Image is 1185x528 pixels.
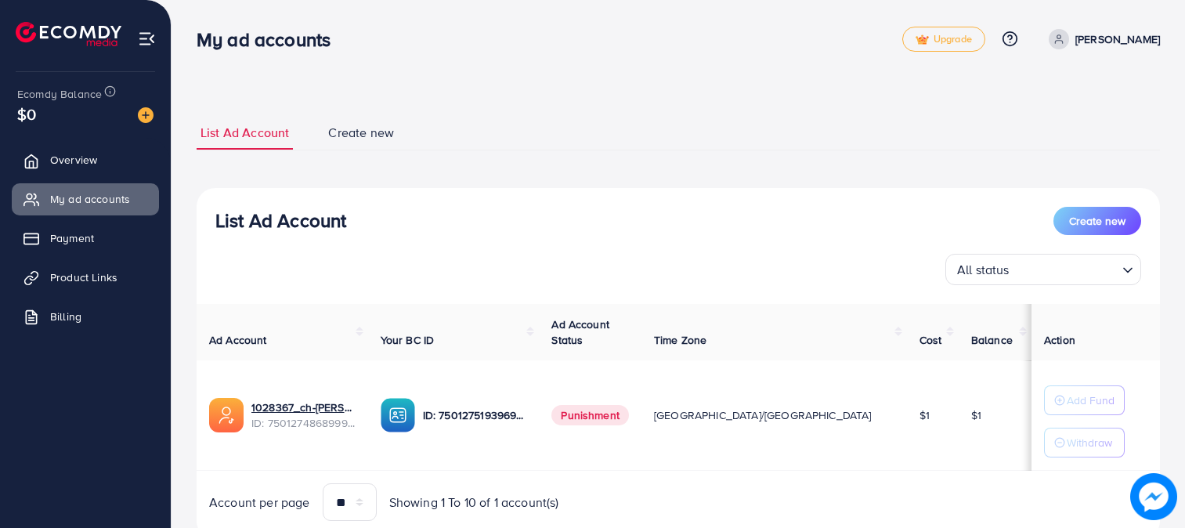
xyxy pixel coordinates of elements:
a: Payment [12,222,159,254]
span: Upgrade [916,34,972,45]
span: $1 [919,407,930,423]
span: Product Links [50,269,117,285]
a: Billing [12,301,159,332]
a: My ad accounts [12,183,159,215]
p: ID: 7501275193969639425 [423,406,527,425]
span: Time Zone [654,332,706,348]
span: [GEOGRAPHIC_DATA]/[GEOGRAPHIC_DATA] [654,407,872,423]
img: logo [16,22,121,46]
button: Withdraw [1044,428,1125,457]
div: <span class='underline'>1028367_ch-faizan-haider_1746526807792</span></br>7501274868999258120 [251,400,356,432]
span: Billing [50,309,81,324]
span: Your BC ID [381,332,435,348]
span: Account per page [209,494,310,512]
span: Ad Account Status [551,316,609,348]
span: Overview [50,152,97,168]
span: Cost [919,332,942,348]
span: Punishment [551,405,629,425]
span: Showing 1 To 10 of 1 account(s) [389,494,559,512]
span: Action [1044,332,1075,348]
a: Product Links [12,262,159,293]
span: List Ad Account [201,124,289,142]
a: 1028367_ch-[PERSON_NAME]-haider_1746526807792 [251,400,356,415]
span: Balance [971,332,1013,348]
img: ic-ads-acc.e4c84228.svg [209,398,244,432]
img: image [138,107,154,123]
input: Search for option [1014,255,1116,281]
button: Add Fund [1044,385,1125,415]
span: $0 [17,103,36,125]
p: Add Fund [1067,391,1115,410]
h3: My ad accounts [197,28,343,51]
span: $1 [971,407,981,423]
a: Overview [12,144,159,175]
a: [PERSON_NAME] [1042,29,1160,49]
span: Ad Account [209,332,267,348]
span: Payment [50,230,94,246]
span: Create new [328,124,394,142]
img: menu [138,30,156,48]
button: Create new [1053,207,1141,235]
img: ic-ba-acc.ded83a64.svg [381,398,415,432]
p: [PERSON_NAME] [1075,30,1160,49]
span: Create new [1069,213,1125,229]
h3: List Ad Account [215,209,346,232]
p: Withdraw [1067,433,1112,452]
span: ID: 7501274868999258120 [251,415,356,431]
span: All status [954,259,1013,281]
a: tickUpgrade [902,27,985,52]
div: Search for option [945,254,1141,285]
img: image [1130,473,1177,520]
img: tick [916,34,929,45]
span: My ad accounts [50,191,130,207]
span: Ecomdy Balance [17,86,102,102]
